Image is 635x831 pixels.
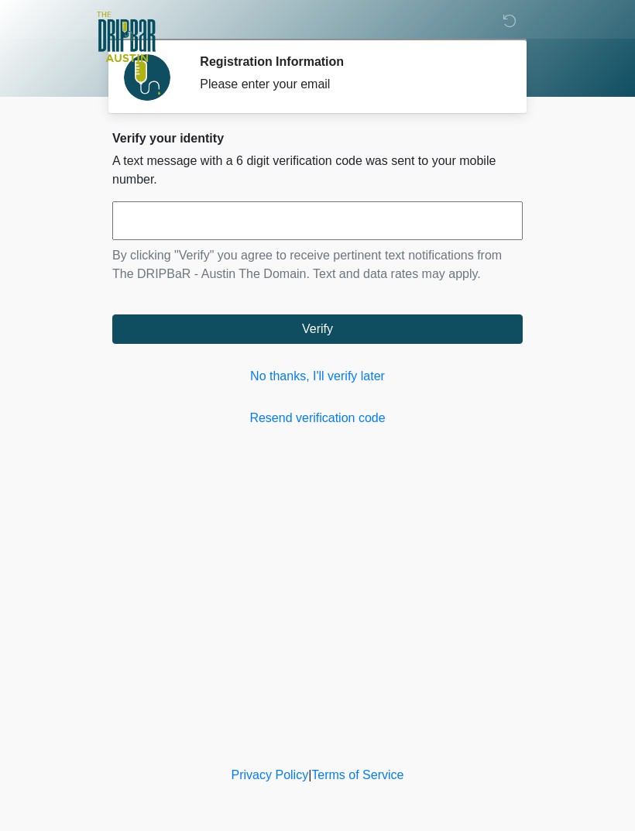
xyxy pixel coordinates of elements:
p: By clicking "Verify" you agree to receive pertinent text notifications from The DRIPBaR - Austin ... [112,246,523,283]
p: A text message with a 6 digit verification code was sent to your mobile number. [112,152,523,189]
a: | [308,768,311,781]
h2: Verify your identity [112,131,523,146]
a: Privacy Policy [232,768,309,781]
img: The DRIPBaR - Austin The Domain Logo [97,12,156,62]
img: Agent Avatar [124,54,170,101]
a: Terms of Service [311,768,403,781]
a: No thanks, I'll verify later [112,367,523,386]
div: Please enter your email [200,75,499,94]
a: Resend verification code [112,409,523,428]
button: Verify [112,314,523,344]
